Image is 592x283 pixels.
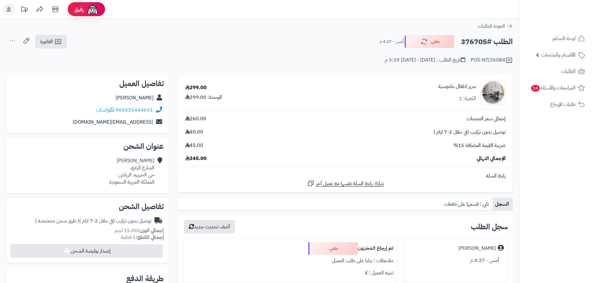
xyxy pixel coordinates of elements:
b: تم إرجاع المخزون [358,244,393,252]
span: 40.00 [185,129,203,136]
div: ملاحظات : بناءا على طلب العميل [187,255,393,267]
h2: تفاصيل الشحن [11,203,164,210]
a: الطلبات [523,64,588,79]
div: 299.00 [185,84,207,91]
a: طلبات الإرجاع [523,97,588,112]
small: أمس - 4:27 م [379,39,404,45]
span: طلبات الإرجاع [550,100,576,109]
span: العودة للطلبات [478,22,505,30]
span: رفيق [74,6,84,13]
h3: سجل الطلب [471,223,508,231]
strong: إجمالي الوزن: [138,227,164,234]
img: 1745218144-110101060004-90x90.jpg [481,80,505,105]
button: أضف تحديث جديد [184,220,235,234]
span: الإجمالي النهائي [477,155,506,162]
span: الطلبات [561,67,576,76]
span: توصيل بدون تركيب (في خلال 2-7 ايام ) [434,129,506,136]
div: أمس - 4:27 م [408,254,504,267]
div: [PERSON_NAME] [458,245,496,252]
a: واتساب [96,106,114,114]
a: العودة للطلبات [478,22,513,30]
span: الأقسام والمنتجات [541,51,576,59]
div: تنبيه العميل : لا [187,267,393,279]
strong: إجمالي القطع: [136,234,164,241]
span: المراجعات والأسئلة [530,84,576,92]
a: الفاتورة [35,35,67,48]
a: 966531444631 [116,106,153,114]
a: السجل [493,198,513,210]
h2: عنوان الشحن [11,143,164,150]
button: إصدار بوليصة الشحن [10,244,163,258]
span: شارك رابط السلة نفسها مع عميل آخر [316,180,384,187]
a: المراجعات والأسئلة14 [523,80,588,95]
a: [PERSON_NAME] [116,94,154,102]
span: ( طرق شحن مخصصة ) [35,217,79,225]
small: 15.00 كجم [115,227,164,234]
span: الفاتورة [40,38,53,45]
a: شارك رابط السلة نفسها مع عميل آخر [307,180,384,187]
div: POS-NT/26084 [471,57,513,64]
span: 345.00 [185,155,207,162]
span: ضريبة القيمة المضافة 15% [453,142,506,149]
span: 260.00 [185,115,206,122]
h2: الطلب #376705 [461,35,513,48]
span: 14 [531,85,540,92]
a: [EMAIL_ADDRESS][DOMAIN_NAME] [73,118,153,126]
h2: طريقة الدفع [126,275,164,282]
button: ملغي [405,35,454,48]
img: ai-face.png [86,3,99,16]
div: توصيل بدون تركيب (في خلال 2-7 ايام ) [35,217,151,225]
a: تحديثات المنصة [16,3,32,17]
div: [PERSON_NAME] الشارع الرابع، حي الحزيره، الرياض المملكة العربية السعودية [109,157,154,185]
div: ملغي [308,242,358,255]
span: 45.00 [185,142,203,149]
a: سرير اطفال بناموسية [438,83,476,90]
span: لوحة التحكم [553,34,576,43]
h2: تفاصيل العميل [11,80,164,87]
span: إجمالي سعر المنتجات [467,115,506,122]
div: تاريخ الطلب : [DATE] - [DATE] 3:39 م [385,57,465,64]
div: الكمية: 1 [459,95,476,102]
div: رابط السلة [181,172,510,180]
div: الوحدة: 299.00 [185,94,222,101]
img: logo-2.png [550,16,586,29]
small: 1 قطعة [121,234,164,241]
a: تابي : قسمها على دفعات [442,198,493,210]
a: لوحة التحكم [523,31,588,46]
